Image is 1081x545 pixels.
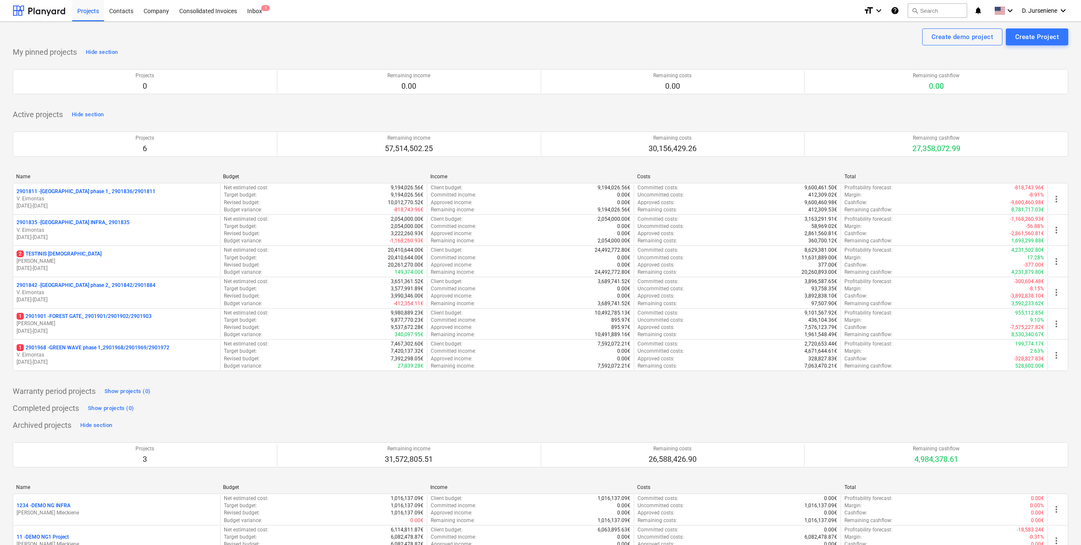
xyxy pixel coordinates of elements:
[808,206,837,214] p: 412,309.53€
[595,331,630,338] p: 10,491,889.16€
[1015,31,1059,42] div: Create Project
[388,261,423,269] p: 20,261,270.00€
[431,261,472,269] p: Approved income :
[617,261,630,269] p: 0.00€
[391,223,423,230] p: 2,054,000.00€
[17,344,169,351] p: 2901968 - GREEN WAVE phase 1_2901968/2901969/2901972
[224,362,262,370] p: Budget variance :
[224,355,260,362] p: Revised budget :
[595,269,630,276] p: 24,492,772.80€
[598,216,630,223] p: 2,054,000.00€
[1029,285,1044,292] p: -8.15%
[913,454,960,464] p: 4,984,378.61
[1010,292,1044,300] p: -3,892,838.10€
[13,110,63,120] p: Active projects
[224,292,260,300] p: Revised budget :
[17,219,217,241] div: 2901835 -[GEOGRAPHIC_DATA] INFRA_ 2901835V. Eimontas[DATE]-[DATE]
[430,174,630,180] div: Income
[391,285,423,292] p: 3,577,991.89€
[653,81,692,91] p: 0.00
[811,285,837,292] p: 93,758.35€
[811,300,837,307] p: 97,507.90€
[1006,28,1068,45] button: Create Project
[17,289,217,296] p: V. Eimontas
[391,230,423,237] p: 3,222,260.93€
[17,265,217,272] p: [DATE] - [DATE]
[391,340,423,348] p: 7,467,302.60€
[811,223,837,230] p: 58,969.02€
[224,331,262,338] p: Budget variance :
[922,28,1002,45] button: Create demo project
[387,72,430,79] p: Remaining income
[638,261,675,269] p: Approved costs :
[224,216,268,223] p: Net estimated cost :
[617,254,630,261] p: 0.00€
[135,72,154,79] p: Projects
[638,285,684,292] p: Uncommitted costs :
[908,3,967,18] button: Search
[388,247,423,254] p: 20,410,644.00€
[804,292,837,300] p: 3,892,838.10€
[224,285,257,292] p: Target budget :
[638,237,677,244] p: Remaining costs :
[431,331,475,338] p: Remaining income :
[638,348,684,355] p: Uncommitted costs :
[874,6,884,16] i: keyboard_arrow_down
[86,48,118,57] div: Hide section
[844,230,867,237] p: Cashflow :
[13,420,71,430] p: Archived projects
[804,348,837,355] p: 4,671,644.61€
[1005,6,1015,16] i: keyboard_arrow_down
[17,258,217,265] p: [PERSON_NAME]
[974,6,982,16] i: notifications
[638,184,678,191] p: Committed costs :
[431,237,475,244] p: Remaining income :
[224,348,257,355] p: Target budget :
[638,340,678,348] p: Committed costs :
[387,81,430,91] p: 0.00
[1051,350,1061,360] span: more_vert
[649,143,697,154] p: 30,156,429.26
[135,445,154,452] p: Projects
[135,81,154,91] p: 0
[804,362,837,370] p: 7,063,470.21€
[638,278,678,285] p: Committed costs :
[104,387,150,396] div: Show projects (0)
[598,278,630,285] p: 3,689,741.52€
[391,191,423,199] p: 9,194,026.56€
[844,362,892,370] p: Remaining cashflow :
[80,421,112,430] div: Hide section
[598,237,630,244] p: 2,054,000.00€
[431,317,476,324] p: Committed income :
[1011,206,1044,214] p: 8,781,717.03€
[913,72,960,79] p: Remaining cashflow
[844,247,892,254] p: Profitability forecast :
[913,81,960,91] p: 0.00
[17,351,217,359] p: V. Eimontas
[617,348,630,355] p: 0.00€
[617,285,630,292] p: 0.00€
[16,174,216,180] div: Name
[389,237,423,244] p: -1,168,260.93€
[638,292,675,300] p: Approved costs :
[431,300,475,307] p: Remaining income :
[17,344,24,351] span: 1
[17,188,217,210] div: 2901811 -[GEOGRAPHIC_DATA] phase 1_ 2901836/2901811V. Eimontas[DATE]-[DATE]
[86,402,136,415] button: Show projects (0)
[395,269,423,276] p: 149,374.00€
[595,247,630,254] p: 24,492,772.80€
[844,191,862,199] p: Margin :
[17,313,217,334] div: 12901901 -FOREST GATE_ 2901901/2901902/2901903[PERSON_NAME][DATE]-[DATE]
[224,191,257,199] p: Target budget :
[431,199,472,206] p: Approved income :
[891,6,899,16] i: Knowledge base
[388,199,423,206] p: 10,012,770.52€
[1039,504,1081,545] iframe: Chat Widget
[17,534,69,541] p: 11 - DEMO NG1 Project
[17,509,217,517] p: [PERSON_NAME] Mleckiene
[844,484,1044,490] div: Total
[17,502,217,517] div: 1234 -DEMO NG INFRA[PERSON_NAME] Mleckiene
[638,216,678,223] p: Committed costs :
[393,300,423,307] p: -412,354.11€
[224,223,257,230] p: Target budget :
